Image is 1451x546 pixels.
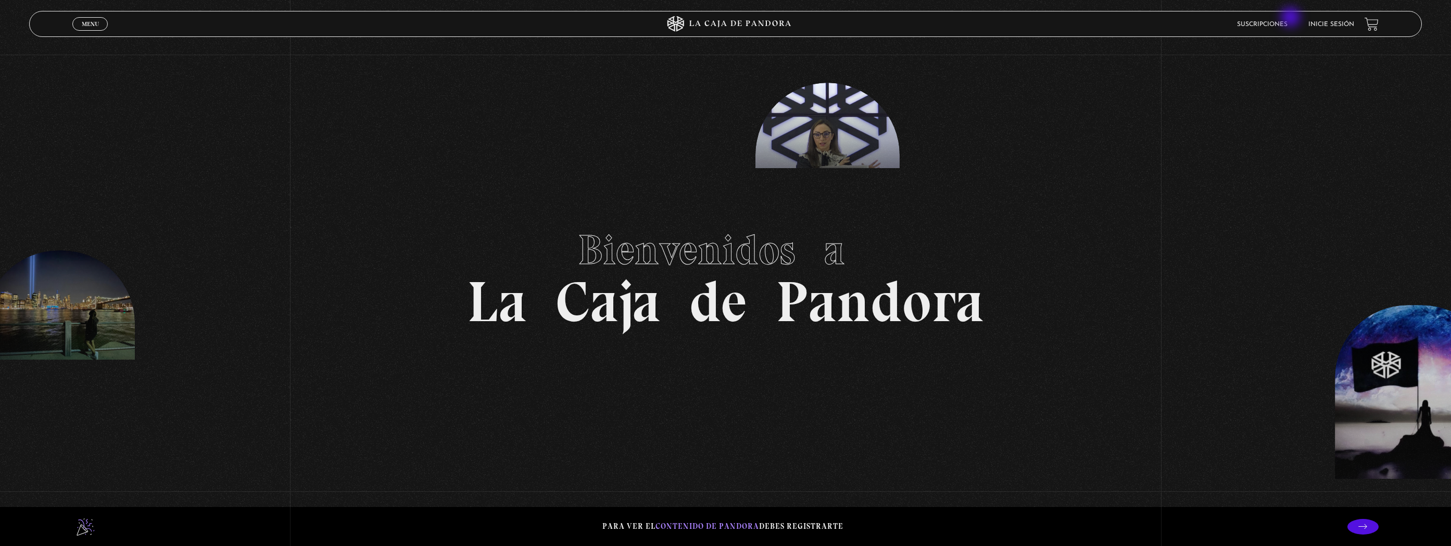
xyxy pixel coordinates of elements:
[467,216,984,331] h1: La Caja de Pandora
[1237,21,1288,28] a: Suscripciones
[82,21,99,27] span: Menu
[1365,17,1379,31] a: View your shopping cart
[602,519,843,534] p: Para ver el debes registrarte
[78,30,103,37] span: Cerrar
[578,225,874,275] span: Bienvenidos a
[1308,21,1354,28] a: Inicie sesión
[655,522,759,531] span: contenido de Pandora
